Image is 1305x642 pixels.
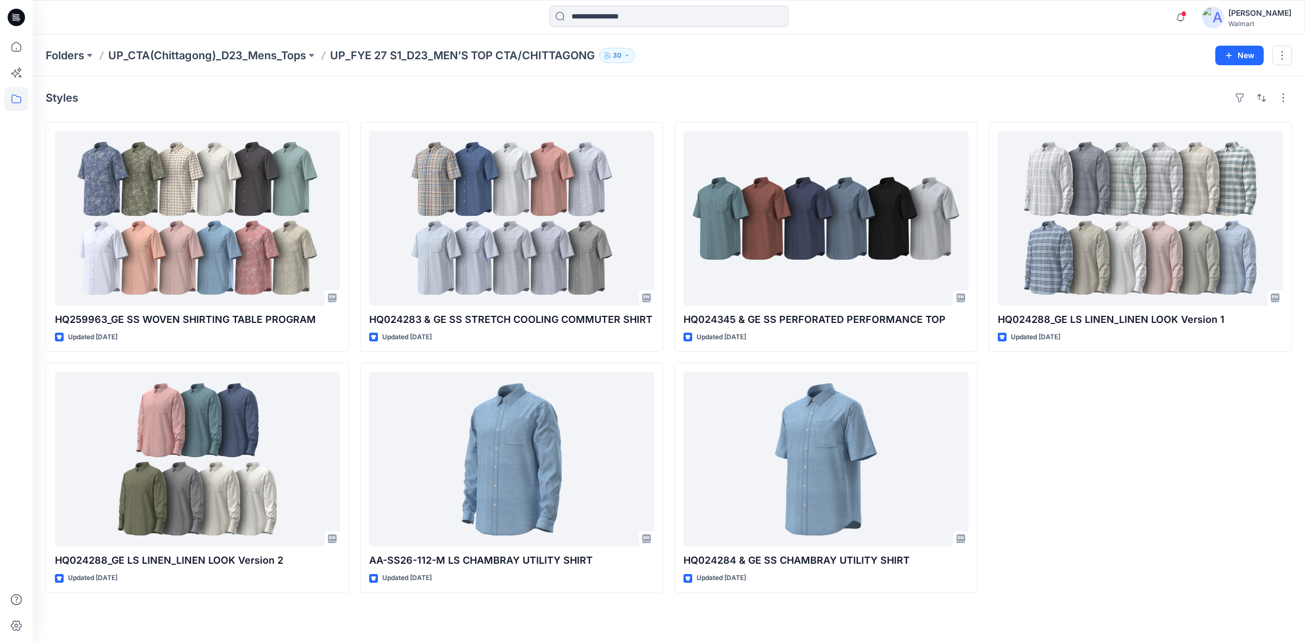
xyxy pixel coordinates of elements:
a: HQ024283 & GE SS STRETCH COOLING COMMUTER SHIRT [369,131,654,306]
p: HQ024284 & GE SS CHAMBRAY UTILITY SHIRT [683,553,968,568]
a: HQ024288_GE LS LINEN_LINEN LOOK Version 1 [998,131,1283,306]
a: HQ259963_GE SS WOVEN SHIRTING TABLE PROGRAM [55,131,340,306]
p: HQ024345 & GE SS PERFORATED PERFORMANCE TOP [683,312,968,327]
p: HQ024288_GE LS LINEN_LINEN LOOK Version 1 [998,312,1283,327]
p: Updated [DATE] [697,572,746,584]
p: UP_FYE 27 S1_D23_MEN’S TOP CTA/CHITTAGONG [330,48,595,63]
a: HQ024288_GE LS LINEN_LINEN LOOK Version 2 [55,372,340,546]
a: UP_CTA(Chittagong)_D23_Mens_Tops [108,48,306,63]
p: Updated [DATE] [68,572,117,584]
a: AA-SS26-112-M LS CHAMBRAY UTILITY SHIRT [369,372,654,546]
p: HQ024288_GE LS LINEN_LINEN LOOK Version 2 [55,553,340,568]
img: avatar [1202,7,1224,28]
a: HQ024345 & GE SS PERFORATED PERFORMANCE TOP [683,131,968,306]
div: [PERSON_NAME] [1228,7,1291,20]
p: Updated [DATE] [382,332,432,343]
p: Updated [DATE] [697,332,746,343]
a: HQ024284 & GE SS CHAMBRAY UTILITY SHIRT [683,372,968,546]
a: Folders [46,48,84,63]
h4: Styles [46,91,78,104]
p: AA-SS26-112-M LS CHAMBRAY UTILITY SHIRT [369,553,654,568]
p: HQ259963_GE SS WOVEN SHIRTING TABLE PROGRAM [55,312,340,327]
p: Updated [DATE] [68,332,117,343]
button: New [1215,46,1264,65]
p: HQ024283 & GE SS STRETCH COOLING COMMUTER SHIRT [369,312,654,327]
p: Updated [DATE] [382,572,432,584]
div: Walmart [1228,20,1291,28]
p: 30 [613,49,622,61]
button: 30 [599,48,635,63]
p: Updated [DATE] [1011,332,1060,343]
